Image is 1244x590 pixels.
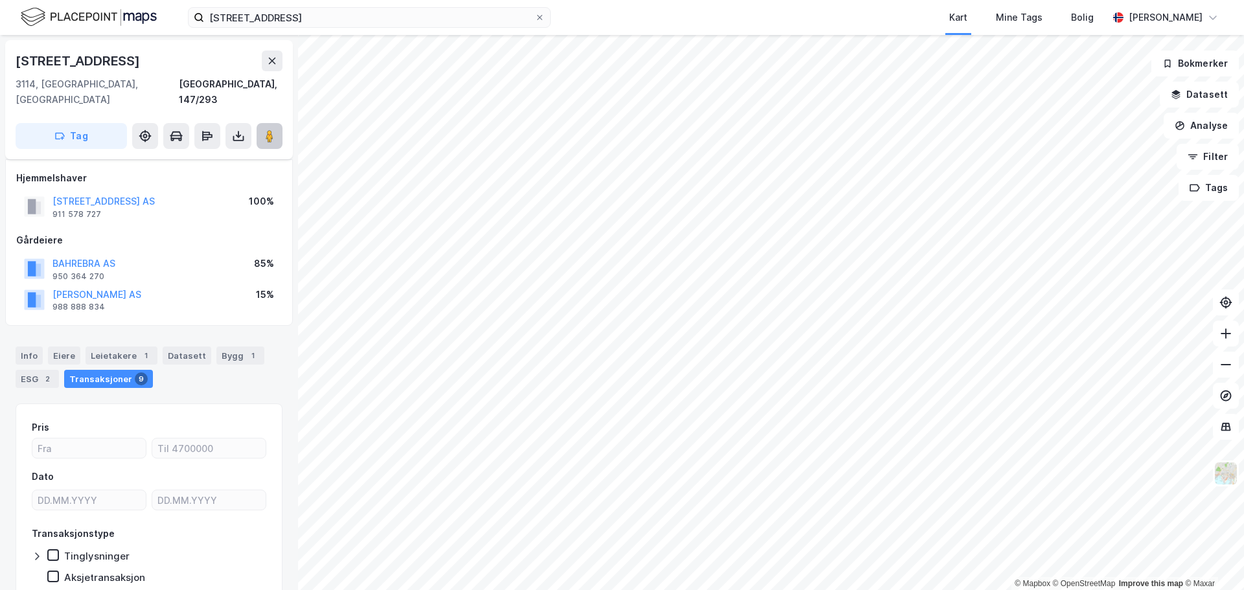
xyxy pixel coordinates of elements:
div: Hjemmelshaver [16,170,282,186]
input: Til 4700000 [152,438,266,458]
div: Tinglysninger [64,550,130,562]
div: 1 [246,349,259,362]
div: [STREET_ADDRESS] [16,51,143,71]
div: 1 [139,349,152,362]
button: Datasett [1160,82,1239,108]
div: 85% [254,256,274,271]
button: Filter [1177,144,1239,170]
div: Dato [32,469,54,484]
div: Transaksjoner [64,370,153,388]
div: Bolig [1071,10,1094,25]
div: 2 [41,372,54,385]
img: Z [1214,461,1238,486]
div: 100% [249,194,274,209]
div: Eiere [48,346,80,365]
div: 3114, [GEOGRAPHIC_DATA], [GEOGRAPHIC_DATA] [16,76,179,108]
div: 988 888 834 [52,302,105,312]
div: Gårdeiere [16,233,282,248]
input: DD.MM.YYYY [32,490,146,510]
div: 15% [256,287,274,302]
img: logo.f888ab2527a4732fd821a326f86c7f29.svg [21,6,157,28]
div: Info [16,346,43,365]
div: 950 364 270 [52,271,104,282]
div: Mine Tags [996,10,1042,25]
a: OpenStreetMap [1053,579,1116,588]
a: Improve this map [1119,579,1183,588]
div: 911 578 727 [52,209,101,220]
div: Kart [949,10,967,25]
input: Søk på adresse, matrikkel, gårdeiere, leietakere eller personer [204,8,535,27]
input: DD.MM.YYYY [152,490,266,510]
div: Kontrollprogram for chat [1179,528,1244,590]
div: Bygg [216,346,264,365]
button: Tags [1179,175,1239,201]
button: Bokmerker [1151,51,1239,76]
div: Leietakere [86,346,157,365]
div: Datasett [163,346,211,365]
div: Transaksjonstype [32,526,115,541]
iframe: Chat Widget [1179,528,1244,590]
div: ESG [16,370,59,388]
button: Tag [16,123,127,149]
a: Mapbox [1015,579,1050,588]
div: [PERSON_NAME] [1129,10,1203,25]
div: Pris [32,420,49,435]
div: [GEOGRAPHIC_DATA], 147/293 [179,76,282,108]
div: 9 [135,372,148,385]
div: Aksjetransaksjon [64,571,145,584]
button: Analyse [1164,113,1239,139]
input: Fra [32,438,146,458]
